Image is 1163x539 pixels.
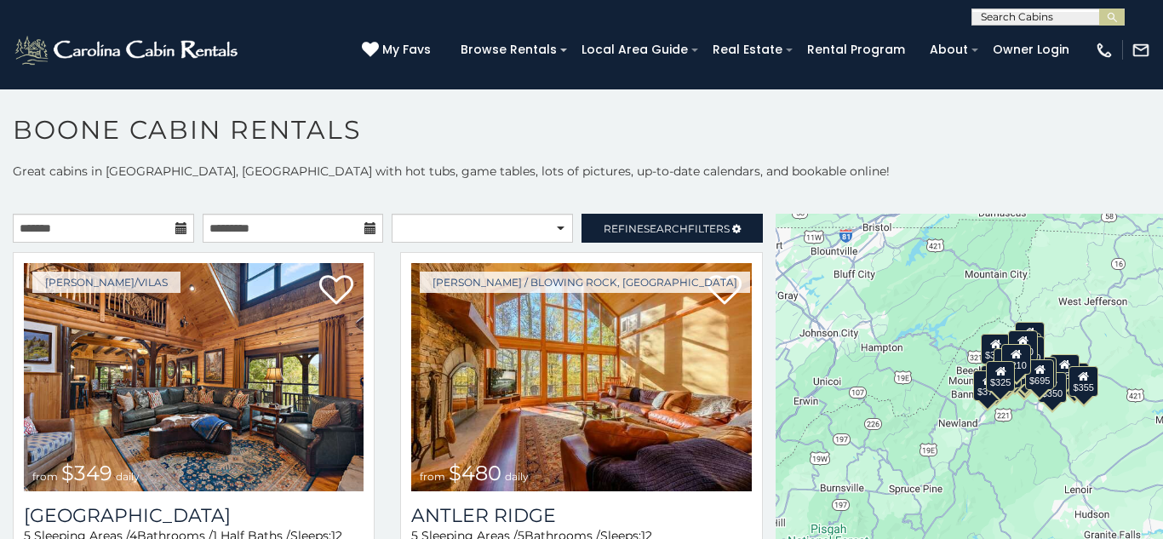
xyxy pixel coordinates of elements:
[1069,366,1098,397] div: $355
[1050,354,1079,385] div: $930
[61,461,112,485] span: $349
[1095,41,1114,60] img: phone-regular-white.png
[319,273,353,309] a: Add to favorites
[984,37,1078,63] a: Owner Login
[24,263,364,491] a: Diamond Creek Lodge from $349 daily
[382,41,431,59] span: My Favs
[1131,41,1150,60] img: mail-regular-white.png
[1002,344,1031,375] div: $210
[420,272,750,293] a: [PERSON_NAME] / Blowing Rock, [GEOGRAPHIC_DATA]
[420,470,445,483] span: from
[704,37,791,63] a: Real Estate
[24,263,364,491] img: Diamond Creek Lodge
[573,37,696,63] a: Local Area Guide
[116,470,140,483] span: daily
[32,470,58,483] span: from
[986,360,1015,391] div: $325
[411,504,751,527] a: Antler Ridge
[24,504,364,527] h3: Diamond Creek Lodge
[1016,321,1045,352] div: $525
[581,214,763,243] a: RefineSearchFilters
[32,272,180,293] a: [PERSON_NAME]/Vilas
[799,37,914,63] a: Rental Program
[505,470,529,483] span: daily
[644,222,688,235] span: Search
[24,504,364,527] a: [GEOGRAPHIC_DATA]
[604,222,730,235] span: Refine Filters
[411,263,751,491] a: Antler Ridge from $480 daily
[981,333,1010,364] div: $305
[1025,359,1054,390] div: $695
[1009,330,1038,360] div: $320
[921,37,977,63] a: About
[452,37,565,63] a: Browse Rentals
[973,370,1002,400] div: $375
[449,461,501,485] span: $480
[411,263,751,491] img: Antler Ridge
[362,41,435,60] a: My Favs
[13,33,243,67] img: White-1-2.png
[1038,372,1067,403] div: $350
